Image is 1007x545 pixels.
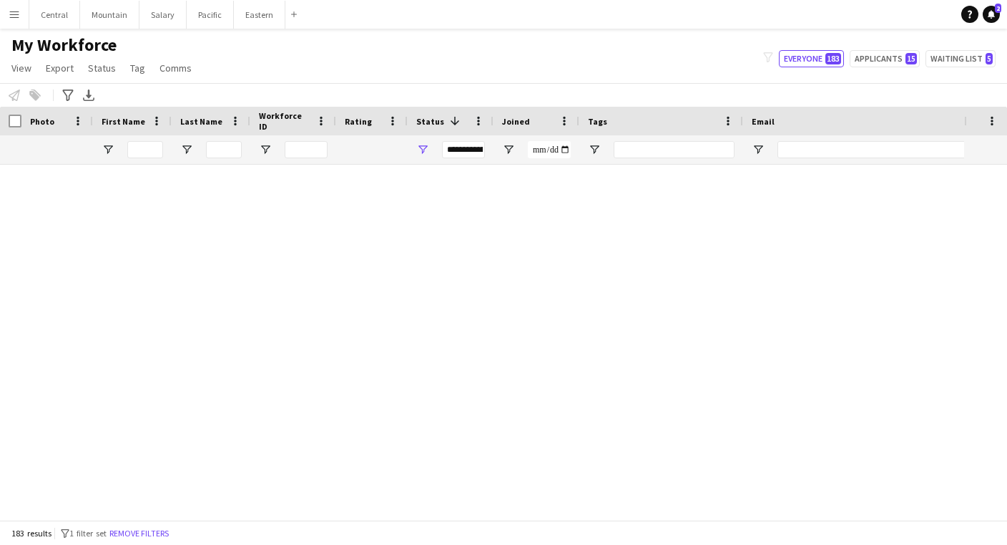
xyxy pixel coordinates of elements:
span: Export [46,62,74,74]
button: Open Filter Menu [502,143,515,156]
span: Email [752,116,775,127]
a: Status [82,59,122,77]
app-action-btn: Advanced filters [59,87,77,104]
button: Pacific [187,1,234,29]
span: Comms [159,62,192,74]
span: My Workforce [11,34,117,56]
button: Central [29,1,80,29]
span: 183 [825,53,841,64]
button: Applicants15 [850,50,920,67]
span: 5 [986,53,993,64]
span: Tag [130,62,145,74]
span: 1 filter set [69,528,107,539]
span: Last Name [180,116,222,127]
input: Last Name Filter Input [206,141,242,158]
span: Status [416,116,444,127]
span: Joined [502,116,530,127]
a: 2 [983,6,1000,23]
button: Open Filter Menu [180,143,193,156]
button: Remove filters [107,526,172,541]
input: First Name Filter Input [127,141,163,158]
span: Tags [588,116,607,127]
span: Workforce ID [259,110,310,132]
app-action-btn: Export XLSX [80,87,97,104]
input: Tags Filter Input [614,141,735,158]
a: Export [40,59,79,77]
span: Status [88,62,116,74]
a: Comms [154,59,197,77]
a: Tag [124,59,151,77]
button: Salary [139,1,187,29]
button: Eastern [234,1,285,29]
button: Everyone183 [779,50,844,67]
span: 15 [905,53,917,64]
span: View [11,62,31,74]
span: Photo [30,116,54,127]
button: Open Filter Menu [102,143,114,156]
a: View [6,59,37,77]
button: Open Filter Menu [752,143,765,156]
button: Open Filter Menu [416,143,429,156]
span: First Name [102,116,145,127]
button: Open Filter Menu [588,143,601,156]
button: Waiting list5 [925,50,996,67]
span: 2 [995,4,1001,13]
button: Mountain [80,1,139,29]
span: Rating [345,116,372,127]
input: Workforce ID Filter Input [285,141,328,158]
button: Open Filter Menu [259,143,272,156]
input: Joined Filter Input [528,141,571,158]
